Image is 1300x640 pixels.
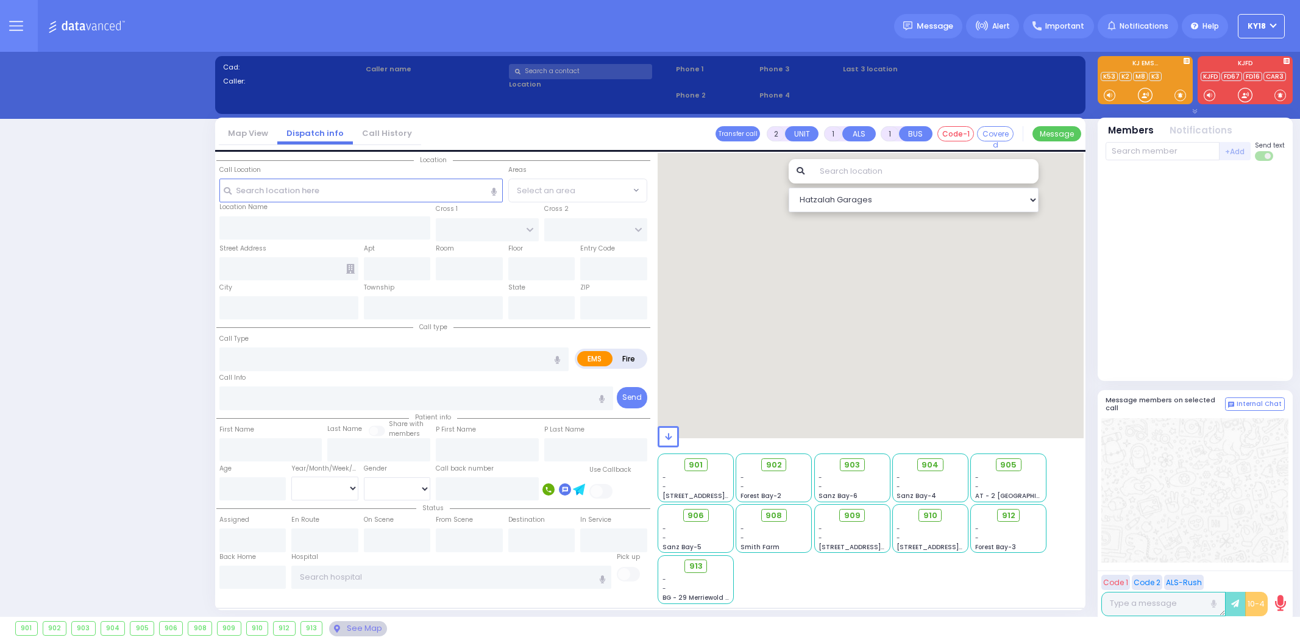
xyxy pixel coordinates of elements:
label: P Last Name [544,425,584,435]
label: Street Address [219,244,266,254]
label: Cross 2 [544,204,569,214]
span: - [741,482,744,491]
span: - [897,533,900,542]
span: [STREET_ADDRESS][PERSON_NAME] [662,491,778,500]
input: Search hospital [291,566,611,589]
span: 908 [765,510,782,522]
label: Use Callback [589,465,631,475]
button: Code 1 [1101,575,1130,590]
label: Call Info [219,373,246,383]
span: Patient info [409,413,457,422]
span: Smith Farm [741,542,780,552]
span: Call type [413,322,453,332]
label: Call back number [436,464,494,474]
input: Search member [1106,142,1220,160]
div: 901 [16,622,37,635]
button: ALS-Rush [1164,575,1204,590]
span: KY18 [1248,21,1266,32]
button: BUS [899,126,932,141]
span: Notifications [1120,21,1168,32]
button: UNIT [785,126,819,141]
label: Caller name [366,64,505,74]
span: Phone 1 [676,64,755,74]
a: FD16 [1243,72,1262,81]
span: - [819,482,822,491]
span: Message [917,20,953,32]
button: Covered [977,126,1014,141]
label: Room [436,244,454,254]
a: Map View [219,127,277,139]
span: - [741,524,744,533]
span: Select an area [517,185,575,197]
label: Last Name [327,424,362,434]
label: Township [364,283,394,293]
button: ALS [842,126,876,141]
span: Sanz Bay-5 [662,542,702,552]
div: 903 [72,622,95,635]
a: CAR3 [1263,72,1286,81]
div: 904 [101,622,125,635]
span: Status [416,503,450,513]
span: Other building occupants [346,264,355,274]
label: On Scene [364,515,394,525]
small: Share with [389,419,424,428]
span: - [662,473,666,482]
input: Search a contact [509,64,652,79]
span: 909 [844,510,861,522]
span: - [897,524,900,533]
button: Message [1032,126,1081,141]
img: comment-alt.png [1228,402,1234,408]
a: KJFD [1201,72,1220,81]
span: - [662,524,666,533]
span: Sanz Bay-6 [819,491,858,500]
label: Cad: [223,62,362,73]
span: [STREET_ADDRESS][PERSON_NAME] [819,542,934,552]
label: En Route [291,515,319,525]
div: 905 [130,622,154,635]
label: In Service [580,515,611,525]
span: Sanz Bay-4 [897,491,936,500]
label: Caller: [223,76,362,87]
span: Forest Bay-3 [975,542,1016,552]
label: Location Name [219,202,268,212]
label: Age [219,464,232,474]
label: Gender [364,464,387,474]
span: - [975,482,979,491]
span: 901 [689,459,703,471]
label: Location [509,79,672,90]
label: Hospital [291,552,318,562]
label: Turn off text [1255,150,1274,162]
label: EMS [577,351,613,366]
span: - [819,533,822,542]
div: 912 [274,622,295,635]
img: message.svg [903,21,912,30]
div: 913 [301,622,322,635]
span: 910 [923,510,937,522]
span: - [897,482,900,491]
button: Transfer call [716,126,760,141]
label: P First Name [436,425,476,435]
label: State [508,283,525,293]
div: 906 [160,622,183,635]
span: Forest Bay-2 [741,491,781,500]
button: Members [1108,124,1154,138]
a: K3 [1149,72,1162,81]
span: - [741,533,744,542]
input: Search location here [219,179,503,202]
label: Entry Code [580,244,615,254]
a: K2 [1119,72,1132,81]
label: Apt [364,244,375,254]
span: - [662,575,666,584]
span: - [819,473,822,482]
label: ZIP [580,283,589,293]
div: See map [329,621,386,636]
span: members [389,429,420,438]
label: Fire [612,351,646,366]
span: Alert [992,21,1010,32]
a: K53 [1101,72,1118,81]
span: - [897,473,900,482]
button: Send [617,387,647,408]
div: 910 [247,622,268,635]
label: City [219,283,232,293]
label: Back Home [219,552,256,562]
